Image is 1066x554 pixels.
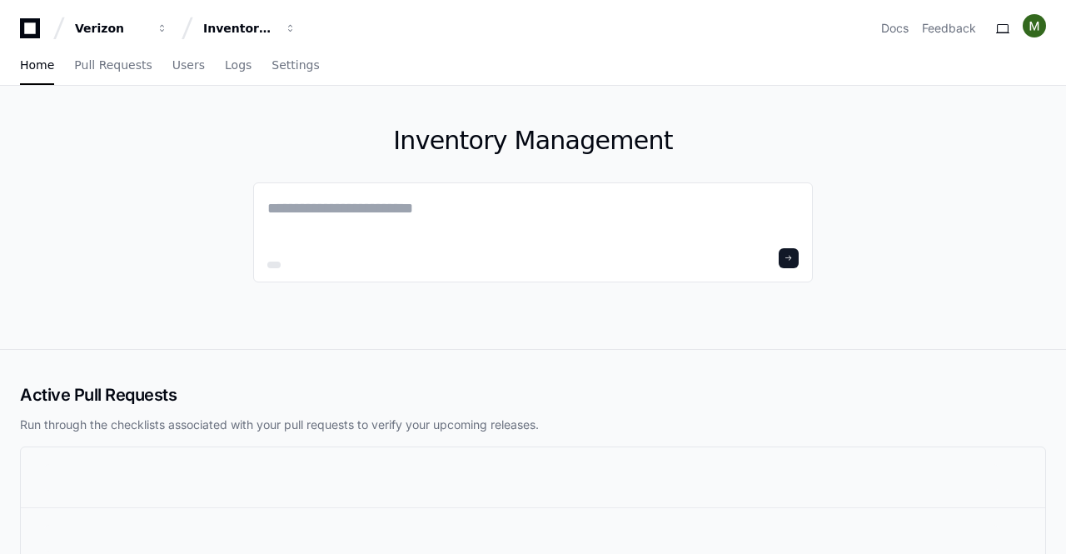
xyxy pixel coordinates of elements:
[74,47,152,85] a: Pull Requests
[20,47,54,85] a: Home
[172,47,205,85] a: Users
[20,417,1046,433] p: Run through the checklists associated with your pull requests to verify your upcoming releases.
[68,13,175,43] button: Verizon
[74,60,152,70] span: Pull Requests
[225,60,252,70] span: Logs
[253,126,813,156] h1: Inventory Management
[197,13,303,43] button: Inventory Management
[1023,14,1046,37] img: ACg8ocISDsZ-2gfF41hmbmRDPVLBxza8eSbPNy9mhaGYDqKMro2MTw=s96-c
[20,383,1046,407] h2: Active Pull Requests
[203,20,275,37] div: Inventory Management
[225,47,252,85] a: Logs
[922,20,976,37] button: Feedback
[20,60,54,70] span: Home
[271,47,319,85] a: Settings
[881,20,909,37] a: Docs
[271,60,319,70] span: Settings
[172,60,205,70] span: Users
[75,20,147,37] div: Verizon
